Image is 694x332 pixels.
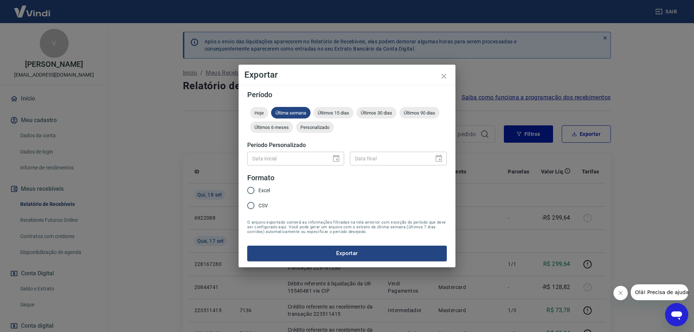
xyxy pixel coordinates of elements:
span: O arquivo exportado conterá as informações filtradas na tela anterior com exceção do período que ... [247,220,447,234]
div: Personalizado [296,121,334,133]
span: Últimos 6 meses [250,125,293,130]
span: Personalizado [296,125,334,130]
div: Últimos 30 dias [356,107,397,118]
h5: Período [247,91,447,98]
div: Última semana [271,107,310,118]
input: DD/MM/YYYY [247,152,326,165]
div: Hoje [250,107,268,118]
iframe: Fechar mensagem [613,286,628,300]
iframe: Mensagem da empresa [631,284,688,300]
input: DD/MM/YYYY [350,152,429,165]
span: Olá! Precisa de ajuda? [4,5,61,11]
span: Últimos 90 dias [399,110,440,116]
div: Últimos 6 meses [250,121,293,133]
span: CSV [258,202,268,210]
button: Exportar [247,246,447,261]
h5: Período Personalizado [247,142,447,149]
span: Últimos 15 dias [313,110,354,116]
legend: Formato [247,173,274,183]
span: Excel [258,187,270,194]
button: close [435,68,453,85]
span: Hoje [250,110,268,116]
span: Últimos 30 dias [356,110,397,116]
iframe: Botão para abrir a janela de mensagens [665,303,688,326]
div: Últimos 15 dias [313,107,354,118]
span: Última semana [271,110,310,116]
h4: Exportar [244,70,450,79]
div: Últimos 90 dias [399,107,440,118]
